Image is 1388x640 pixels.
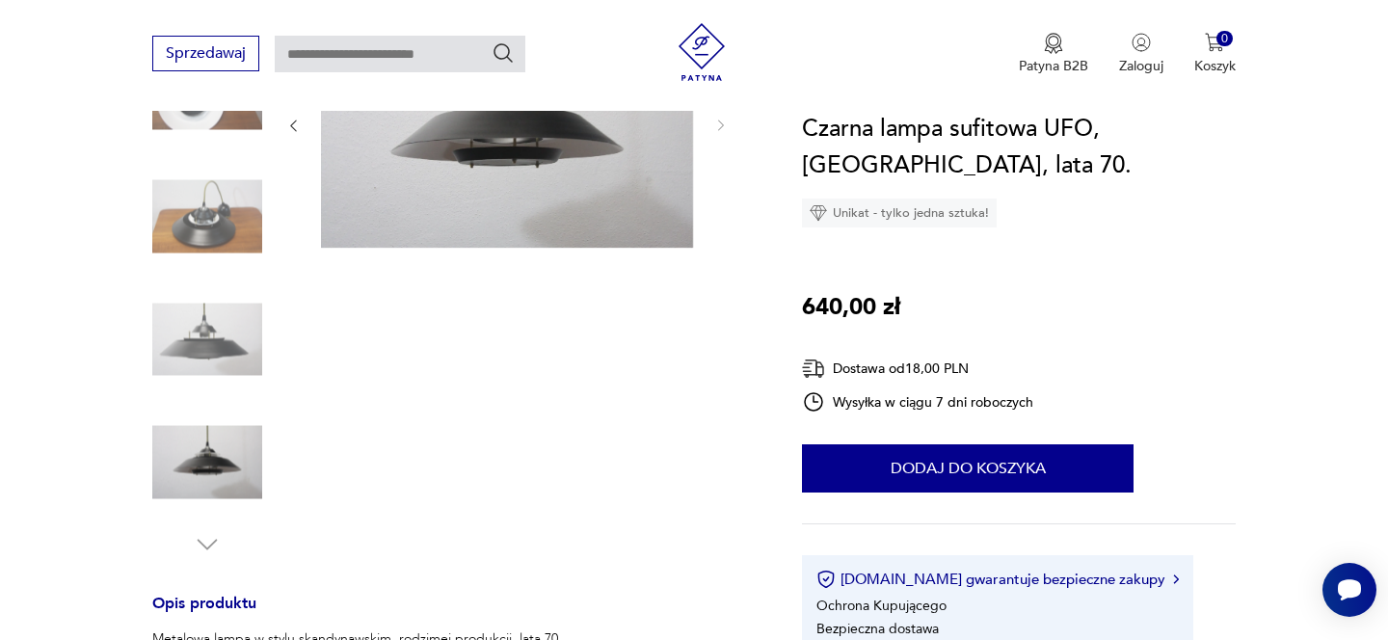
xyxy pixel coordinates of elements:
[152,284,262,394] img: Zdjęcie produktu Czarna lampa sufitowa UFO, Polska, lata 70.
[1044,33,1063,54] img: Ikona medalu
[1322,563,1376,617] iframe: Smartsupp widget button
[1194,33,1236,75] button: 0Koszyk
[802,444,1134,493] button: Dodaj do koszyka
[1216,31,1233,47] div: 0
[152,598,756,629] h3: Opis produktu
[673,23,731,81] img: Patyna - sklep z meblami i dekoracjami vintage
[152,48,259,62] a: Sprzedawaj
[1019,57,1088,75] p: Patyna B2B
[802,357,825,381] img: Ikona dostawy
[152,408,262,518] img: Zdjęcie produktu Czarna lampa sufitowa UFO, Polska, lata 70.
[492,41,515,65] button: Szukaj
[802,289,900,326] p: 640,00 zł
[1205,33,1224,52] img: Ikona koszyka
[1019,33,1088,75] button: Patyna B2B
[1194,57,1236,75] p: Koszyk
[816,570,836,589] img: Ikona certyfikatu
[802,357,1033,381] div: Dostawa od 18,00 PLN
[152,36,259,71] button: Sprzedawaj
[152,162,262,272] img: Zdjęcie produktu Czarna lampa sufitowa UFO, Polska, lata 70.
[802,390,1033,413] div: Wysyłka w ciągu 7 dni roboczych
[816,570,1178,589] button: [DOMAIN_NAME] gwarantuje bezpieczne zakupy
[802,111,1235,184] h1: Czarna lampa sufitowa UFO, [GEOGRAPHIC_DATA], lata 70.
[1132,33,1151,52] img: Ikonka użytkownika
[1119,33,1163,75] button: Zaloguj
[816,597,947,615] li: Ochrona Kupującego
[810,204,827,222] img: Ikona diamentu
[802,199,997,227] div: Unikat - tylko jedna sztuka!
[1173,574,1179,584] img: Ikona strzałki w prawo
[1119,57,1163,75] p: Zaloguj
[1019,33,1088,75] a: Ikona medaluPatyna B2B
[816,620,939,638] li: Bezpieczna dostawa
